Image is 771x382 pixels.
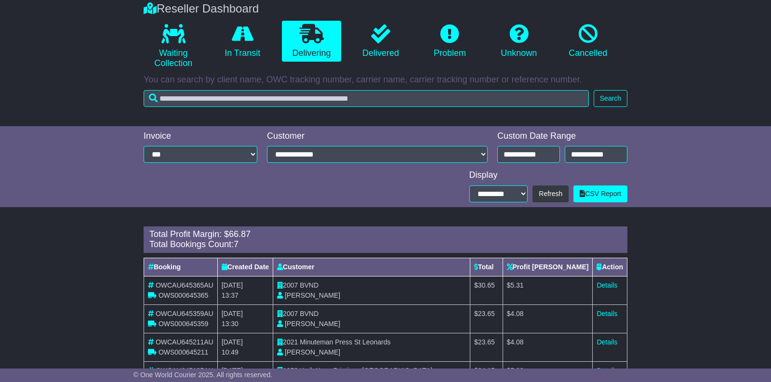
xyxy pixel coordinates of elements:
div: Custom Date Range [497,131,627,142]
a: Delivered [351,21,410,62]
span: [PERSON_NAME] [285,348,340,356]
a: Problem [420,21,479,62]
th: Profit [PERSON_NAME] [503,258,593,276]
a: CSV Report [573,185,627,202]
span: OWCAU645185AU [156,367,213,374]
a: Unknown [489,21,548,62]
button: Refresh [532,185,569,202]
a: Details [597,367,617,374]
span: 23.65 [478,310,495,317]
span: 23.65 [478,338,495,346]
span: 13:30 [222,320,239,328]
span: 4.08 [510,338,523,346]
span: [PERSON_NAME] [285,320,340,328]
span: OWS000645365 [159,291,209,299]
span: © One World Courier 2025. All rights reserved. [133,371,273,379]
span: 34.15 [478,367,495,374]
p: You can search by client name, OWC tracking number, carrier name, carrier tracking number or refe... [144,75,627,85]
td: $ [503,333,593,361]
button: Search [594,90,627,107]
th: Total [470,258,503,276]
span: 2007 [283,310,298,317]
span: OWCAU645359AU [156,310,213,317]
span: BVND [300,310,319,317]
td: $ [503,276,593,304]
a: In Transit [213,21,272,62]
div: Total Bookings Count: [149,239,622,250]
span: 4.08 [510,310,523,317]
span: 2007 [283,281,298,289]
span: 30.65 [478,281,495,289]
span: 5.31 [510,281,523,289]
a: Details [597,338,617,346]
a: Delivering [282,21,341,62]
th: Booking [144,258,218,276]
span: 66.87 [229,229,251,239]
span: 5.93 [510,367,523,374]
span: 2021 [283,338,298,346]
span: 1953 [283,367,298,374]
span: 10:49 [222,348,239,356]
td: $ [503,304,593,333]
span: OWCAU645365AU [156,281,213,289]
div: Display [469,170,627,181]
div: Reseller Dashboard [139,2,632,16]
div: Customer [267,131,488,142]
div: Total Profit Margin: $ [149,229,622,240]
td: $ [470,304,503,333]
div: Invoice [144,131,257,142]
span: OWCAU645211AU [156,338,213,346]
th: Created Date [217,258,273,276]
span: BVND [300,281,319,289]
span: Kwik Kopy Printing - [GEOGRAPHIC_DATA] [300,367,432,374]
span: Minuteman Press St Leonards [300,338,390,346]
td: $ [470,333,503,361]
span: [PERSON_NAME] [285,291,340,299]
span: 13:37 [222,291,239,299]
a: Details [597,281,617,289]
a: Waiting Collection [144,21,203,72]
a: Details [597,310,617,317]
span: OWS000645359 [159,320,209,328]
span: [DATE] [222,310,243,317]
span: 7 [234,239,239,249]
td: $ [470,276,503,304]
a: Cancelled [558,21,618,62]
th: Customer [273,258,470,276]
span: [DATE] [222,338,243,346]
th: Action [593,258,627,276]
span: OWS000645211 [159,348,209,356]
span: [DATE] [222,367,243,374]
span: [DATE] [222,281,243,289]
